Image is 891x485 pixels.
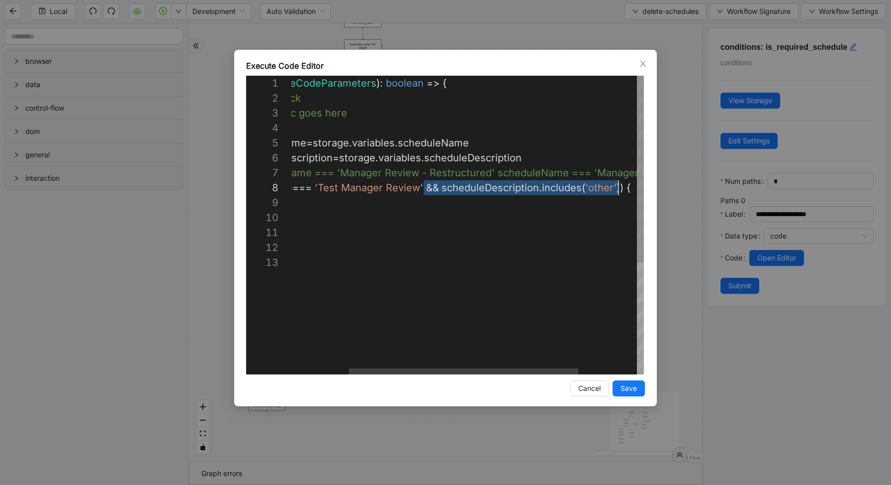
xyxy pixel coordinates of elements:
[315,182,423,194] span: 'Test Manager Review'
[349,137,352,149] span: .
[443,77,447,89] span: {
[582,182,585,194] span: (
[306,137,313,149] span: =
[375,152,378,164] span: .
[617,182,624,194] span: ))
[376,77,383,89] span: ):
[333,152,339,164] span: =
[246,91,278,106] div: 2
[246,76,278,91] div: 1
[209,167,455,179] span: // || scheduleName === 'Manager Review - Restr
[613,380,645,396] button: Save
[246,210,278,225] div: 10
[539,182,542,194] span: .
[386,77,424,89] span: boolean
[313,137,349,149] span: storage
[621,383,637,394] span: Save
[246,135,278,150] div: 5
[292,182,312,194] span: ===
[378,152,421,164] span: variables
[639,60,647,68] span: close
[246,106,278,121] div: 3
[570,380,609,396] button: Cancel
[585,182,617,194] span: 'other'
[637,58,648,69] button: Close
[246,121,278,135] div: 4
[246,195,278,210] div: 9
[439,180,442,195] span: ·‌
[398,137,469,149] span: scheduleName
[246,150,278,165] div: 6
[421,152,424,164] span: .
[427,77,440,89] span: =>
[339,152,375,164] span: storage
[424,152,522,164] span: scheduleDescription
[352,137,395,149] span: variables
[423,180,426,195] span: ·‌
[426,182,439,194] span: &&
[626,182,631,194] span: {
[246,240,278,255] div: 12
[442,182,539,194] span: scheduleDescription
[542,182,582,194] span: includes
[578,383,601,394] span: Cancel
[246,60,645,72] div: Execute Code Editor
[395,137,398,149] span: .
[246,225,278,240] div: 11
[455,167,706,179] span: uctured' scheduleName === 'Manager Review - 2' ||
[258,77,376,89] span: ExecuteCodeParameters
[246,165,278,180] div: 7
[246,255,278,270] div: 13
[246,180,278,195] div: 8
